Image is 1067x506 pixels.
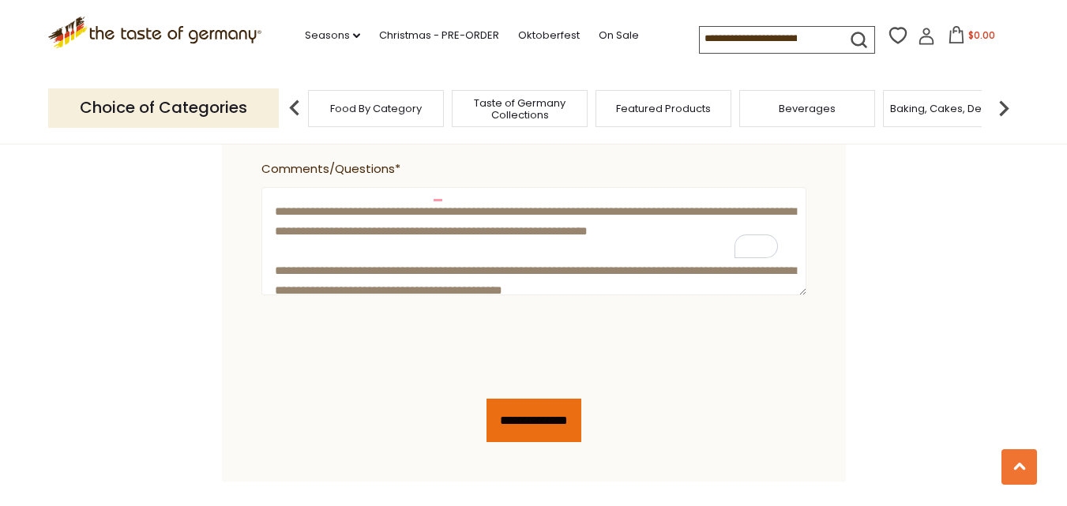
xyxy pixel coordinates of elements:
a: Christmas - PRE-ORDER [379,27,499,44]
a: Seasons [305,27,360,44]
a: Baking, Cakes, Desserts [890,103,1013,114]
span: Comments/Questions [261,159,798,179]
textarea: To enrich screen reader interactions, please activate Accessibility in Grammarly extension settings [261,187,806,295]
img: previous arrow [279,92,310,124]
a: Beverages [779,103,836,114]
a: Food By Category [330,103,422,114]
p: Choice of Categories [48,88,279,127]
img: next arrow [988,92,1020,124]
a: Oktoberfest [518,27,580,44]
span: $0.00 [968,28,995,42]
a: Taste of Germany Collections [456,97,583,121]
iframe: To enrich screen reader interactions, please activate Accessibility in Grammarly extension settings [261,317,502,379]
button: $0.00 [938,26,1005,50]
a: Featured Products [616,103,711,114]
a: On Sale [599,27,639,44]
